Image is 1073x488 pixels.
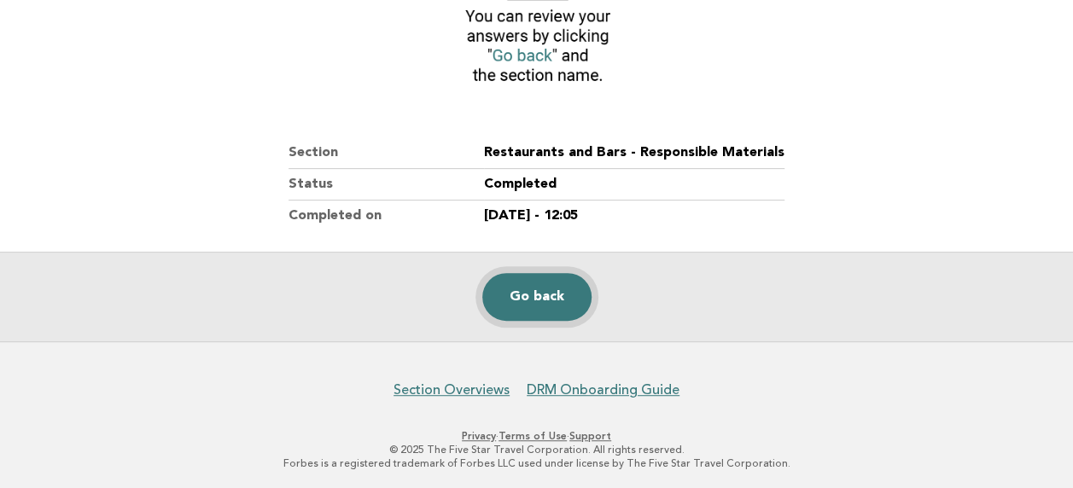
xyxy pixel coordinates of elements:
p: Forbes is a registered trademark of Forbes LLC used under license by The Five Star Travel Corpora... [24,456,1049,470]
a: Section Overviews [394,381,510,398]
dd: Completed [484,169,784,200]
dt: Completed on [289,200,484,231]
p: · · [24,429,1049,443]
dt: Status [289,169,484,200]
a: Privacy [462,430,496,442]
dt: Section [289,137,484,169]
p: © 2025 The Five Star Travel Corporation. All rights reserved. [24,443,1049,456]
a: Support [569,430,611,442]
dd: [DATE] - 12:05 [484,200,784,231]
dd: Restaurants and Bars - Responsible Materials [484,137,784,169]
a: DRM Onboarding Guide [527,381,679,398]
a: Terms of Use [499,430,567,442]
a: Go back [482,273,592,321]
